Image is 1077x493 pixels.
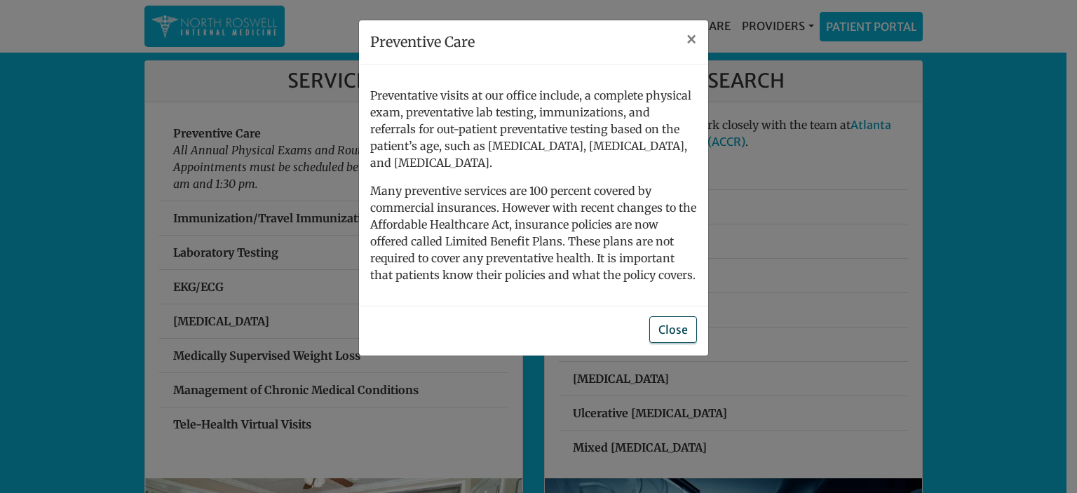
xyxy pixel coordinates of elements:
[370,87,697,171] p: Preventative visits at our office include, a complete physical exam, preventative lab testing, im...
[649,316,697,343] button: Close
[370,32,475,53] h5: Preventive Care
[686,29,697,50] span: ×
[370,182,697,283] p: Many preventive services are 100 percent covered by commercial insurances. However with recent ch...
[675,20,708,60] button: Close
